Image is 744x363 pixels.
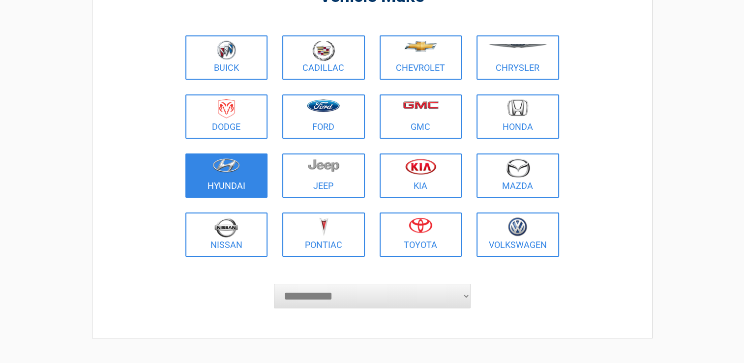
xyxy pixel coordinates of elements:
[476,35,559,80] a: Chrysler
[319,217,328,236] img: pontiac
[185,94,268,139] a: Dodge
[185,153,268,198] a: Hyundai
[312,40,335,61] img: cadillac
[380,153,462,198] a: Kia
[282,153,365,198] a: Jeep
[282,35,365,80] a: Cadillac
[282,212,365,257] a: Pontiac
[282,94,365,139] a: Ford
[508,217,527,237] img: volkswagen
[476,212,559,257] a: Volkswagen
[409,217,432,233] img: toyota
[380,94,462,139] a: GMC
[488,44,548,48] img: chrysler
[380,35,462,80] a: Chevrolet
[404,41,437,52] img: chevrolet
[507,99,528,117] img: honda
[405,158,436,175] img: kia
[476,94,559,139] a: Honda
[506,158,530,178] img: mazda
[212,158,240,173] img: hyundai
[218,99,235,119] img: dodge
[185,212,268,257] a: Nissan
[185,35,268,80] a: Buick
[476,153,559,198] a: Mazda
[214,217,238,238] img: nissan
[308,158,339,172] img: jeep
[307,99,340,112] img: ford
[403,101,439,109] img: gmc
[217,40,236,60] img: buick
[380,212,462,257] a: Toyota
